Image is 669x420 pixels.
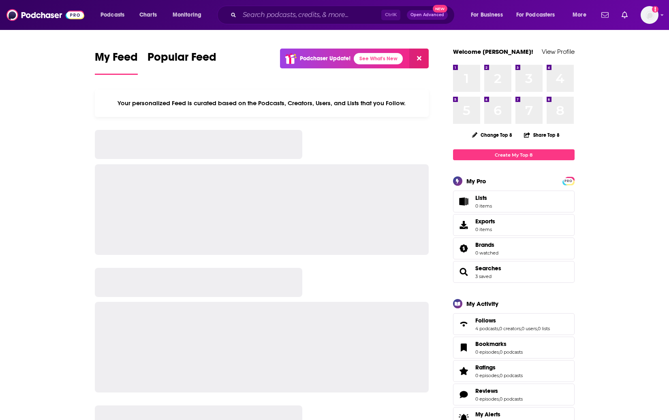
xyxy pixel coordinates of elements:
img: Podchaser - Follow, Share and Rate Podcasts [6,7,84,23]
a: Reviews [456,389,472,400]
button: open menu [511,8,567,21]
span: Bookmarks [453,337,575,358]
a: See What's New [354,53,403,64]
img: User Profile [641,6,658,24]
span: Reviews [453,384,575,405]
a: 0 watched [475,250,498,256]
span: Ratings [453,360,575,382]
a: PRO [564,178,573,184]
span: Ctrl K [381,10,400,20]
input: Search podcasts, credits, & more... [239,8,381,21]
span: My Alerts [475,411,500,418]
span: Lists [475,194,492,202]
a: Bookmarks [456,342,472,353]
button: Open AdvancedNew [407,10,448,20]
a: 0 podcasts [500,349,523,355]
button: open menu [465,8,513,21]
span: Brands [475,241,494,248]
span: 0 items [475,227,495,232]
a: Show notifications dropdown [598,8,612,22]
span: , [521,326,522,331]
a: Welcome [PERSON_NAME]! [453,48,533,55]
a: Brands [456,243,472,254]
a: Exports [453,214,575,236]
a: My Feed [95,50,138,75]
a: Bookmarks [475,340,523,348]
button: Share Top 8 [524,127,560,143]
a: Ratings [456,365,472,377]
a: Searches [475,265,501,272]
span: Searches [453,261,575,283]
span: Podcasts [100,9,124,21]
span: Open Advanced [410,13,444,17]
a: Popular Feed [147,50,216,75]
span: Exports [475,218,495,225]
a: 4 podcasts [475,326,498,331]
button: Change Top 8 [467,130,517,140]
button: open menu [567,8,596,21]
span: Follows [475,317,496,324]
div: My Activity [466,300,498,308]
span: More [573,9,586,21]
span: New [433,5,447,13]
span: For Business [471,9,503,21]
span: 0 items [475,203,492,209]
a: 0 users [522,326,537,331]
a: Follows [475,317,550,324]
a: Brands [475,241,498,248]
span: Reviews [475,387,498,395]
span: Logged in as clareliening [641,6,658,24]
a: 3 saved [475,274,492,279]
span: Ratings [475,364,496,371]
span: Brands [453,238,575,259]
a: 0 podcasts [500,396,523,402]
a: 0 creators [499,326,521,331]
a: 0 podcasts [500,373,523,378]
a: 0 episodes [475,373,499,378]
a: 0 episodes [475,349,499,355]
a: 0 lists [538,326,550,331]
a: View Profile [542,48,575,55]
span: Lists [475,194,487,202]
div: Search podcasts, credits, & more... [225,6,462,24]
span: Monitoring [173,9,201,21]
span: Exports [456,219,472,231]
button: Show profile menu [641,6,658,24]
button: open menu [95,8,135,21]
a: Lists [453,191,575,212]
button: open menu [167,8,212,21]
span: For Podcasters [516,9,555,21]
p: Podchaser Update! [300,55,351,62]
span: My Feed [95,50,138,69]
span: Follows [453,313,575,335]
a: Charts [134,8,162,21]
a: Searches [456,266,472,278]
a: Reviews [475,387,523,395]
a: Create My Top 8 [453,149,575,160]
span: Charts [139,9,157,21]
span: Popular Feed [147,50,216,69]
span: , [498,326,499,331]
a: 0 episodes [475,396,499,402]
a: Ratings [475,364,523,371]
div: Your personalized Feed is curated based on the Podcasts, Creators, Users, and Lists that you Follow. [95,89,429,117]
span: Bookmarks [475,340,507,348]
a: Show notifications dropdown [618,8,631,22]
svg: Add a profile image [652,6,658,13]
a: Follows [456,318,472,330]
span: Lists [456,196,472,207]
div: My Pro [466,177,486,185]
